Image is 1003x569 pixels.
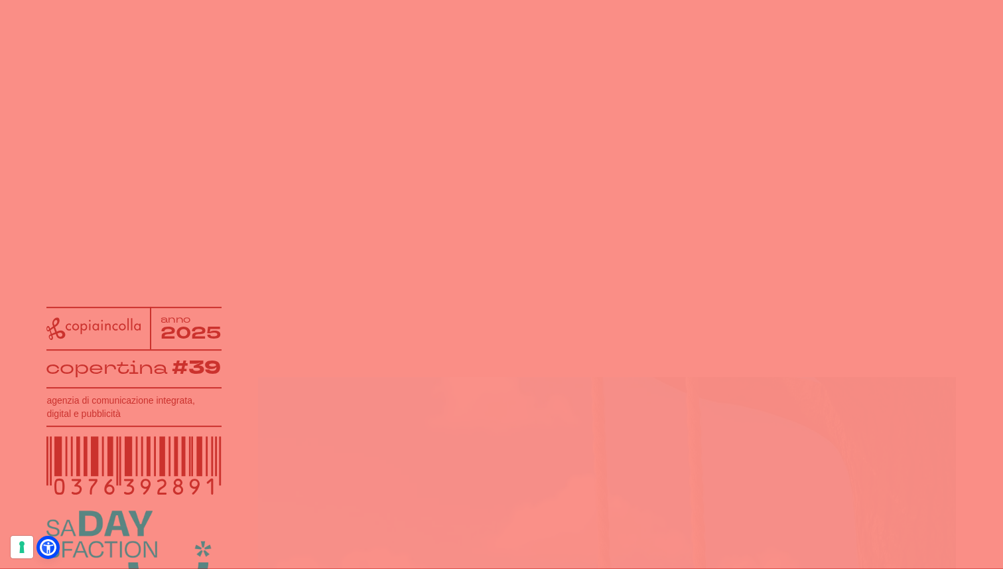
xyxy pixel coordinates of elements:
tspan: 2025 [161,321,222,345]
tspan: anno [161,313,192,325]
tspan: #39 [171,355,220,381]
a: Open Accessibility Menu [40,539,56,556]
button: Le tue preferenze relative al consenso per le tecnologie di tracciamento [11,536,33,558]
tspan: copertina [46,355,168,379]
h1: agenzia di comunicazione integrata, digital e pubblicità [46,394,221,420]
